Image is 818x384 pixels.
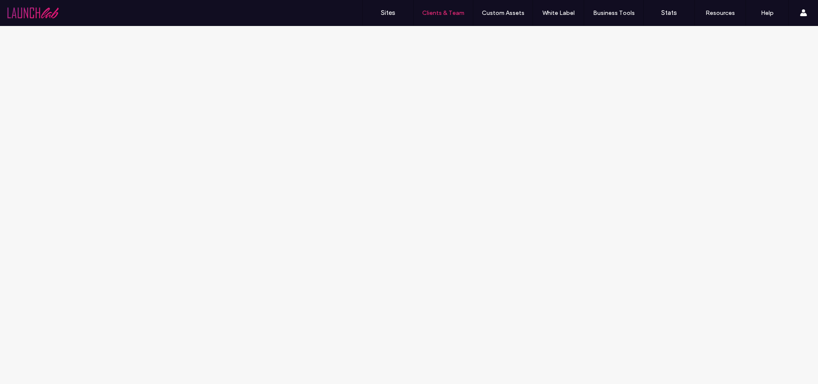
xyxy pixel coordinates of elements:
label: Clients & Team [422,9,464,17]
label: Stats [661,9,677,17]
label: Resources [706,9,735,17]
label: White Label [542,9,575,17]
label: Business Tools [593,9,635,17]
label: Sites [381,9,395,17]
label: Custom Assets [482,9,524,17]
label: Help [761,9,774,17]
